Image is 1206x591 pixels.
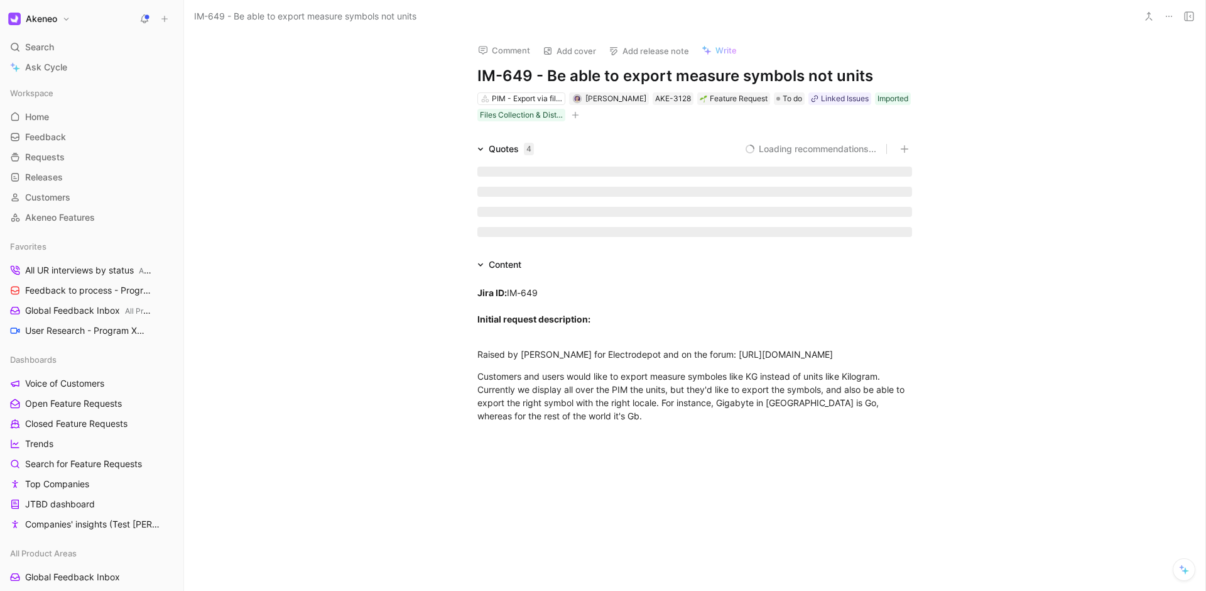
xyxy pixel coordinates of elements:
span: Workspace [10,87,53,99]
span: IM-649 - Be able to export measure symbols not units [194,9,416,24]
div: Feature Request [700,92,768,105]
span: Requests [25,151,65,163]
a: Customers [5,188,178,207]
a: JTBD dashboard [5,495,178,514]
a: Open Feature Requests [5,394,178,413]
a: Requests [5,148,178,167]
span: [PERSON_NAME] [585,94,646,103]
img: 🌱 [700,95,707,102]
span: All Product Areas [125,306,185,316]
div: Content [472,257,526,272]
span: All Product Areas [10,547,77,560]
button: Write [696,41,742,59]
div: IM-649 [477,286,912,339]
div: 🌱Feature Request [697,92,770,105]
span: Top Companies [25,478,89,490]
h1: Akeneo [26,13,57,25]
a: Home [5,108,178,126]
a: Feedback to process - Program X [5,281,178,300]
span: Releases [25,171,63,184]
div: Customers and users would like to export measure symboles like KG instead of units like Kilogram.... [477,370,912,423]
a: All UR interviews by statusAll Product Areas [5,261,178,280]
a: Voice of Customers [5,374,178,393]
a: Companies' insights (Test [PERSON_NAME]) [5,515,178,534]
div: Content [489,257,521,272]
h1: IM-649 - Be able to export measure symbols not units [477,66,912,86]
div: Quotes [489,141,534,157]
div: Quotes4 [472,141,539,157]
span: Voice of Customers [25,377,104,390]
div: Linked Issues [821,92,869,105]
div: All Product Areas [5,544,178,563]
span: Search [25,40,54,55]
a: Trends [5,434,178,453]
span: Home [25,111,49,123]
span: Ask Cycle [25,60,67,75]
span: Search for Feature Requests [25,458,142,470]
div: Raised by [PERSON_NAME] for Electrodepot and on the forum: [URL][DOMAIN_NAME] [477,348,912,361]
span: Customers [25,191,70,204]
button: AkeneoAkeneo [5,10,73,28]
span: Dashboards [10,353,57,366]
span: To do [783,92,802,105]
span: All UR interviews by status [25,264,153,277]
a: Akeneo Features [5,208,178,227]
div: Files Collection & Distribution [480,109,563,121]
button: Comment [472,41,536,59]
a: Ask Cycle [5,58,178,77]
div: Workspace [5,84,178,102]
a: User Research - Program XPROGRAM X [5,321,178,340]
strong: Jira ID: [477,287,507,298]
div: AKE-3128 [655,92,691,105]
a: Releases [5,168,178,187]
span: Favorites [10,240,46,253]
span: Global Feedback Inbox [25,571,120,583]
div: 4 [524,143,534,155]
img: Akeneo [8,13,21,25]
span: Trends [25,438,53,450]
button: Add release note [603,42,695,60]
strong: Initial request description: [477,314,590,324]
span: Write [715,45,737,56]
span: All Product Areas [139,266,199,275]
a: Search for Feature Requests [5,455,178,473]
div: PIM - Export via file (Tailored Export) [492,92,562,105]
div: Favorites [5,237,178,256]
a: Global Feedback InboxAll Product Areas [5,301,178,320]
span: Global Feedback Inbox [25,304,151,318]
a: Feedback [5,128,178,146]
button: Add cover [537,42,602,60]
span: Closed Feature Requests [25,417,128,430]
span: Akeneo Features [25,211,95,224]
span: Open Feature Requests [25,397,122,410]
img: avatar [573,96,580,102]
div: Dashboards [5,350,178,369]
a: Global Feedback Inbox [5,568,178,587]
span: User Research - Program X [25,324,152,338]
span: Companies' insights (Test [PERSON_NAME]) [25,518,164,531]
a: Top Companies [5,475,178,494]
div: DashboardsVoice of CustomersOpen Feature RequestsClosed Feature RequestsTrendsSearch for Feature ... [5,350,178,534]
a: Closed Feature Requests [5,414,178,433]
span: Feedback to process - Program X [25,284,155,297]
div: Search [5,38,178,57]
div: To do [774,92,805,105]
span: JTBD dashboard [25,498,95,511]
div: Imported [877,92,908,105]
button: Loading recommendations... [745,141,876,157]
span: Feedback [25,131,66,143]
